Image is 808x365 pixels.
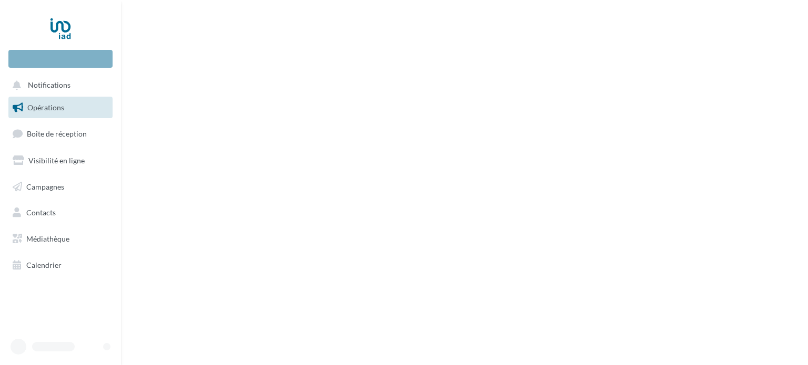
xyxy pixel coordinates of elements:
div: Nouvelle campagne [8,50,113,68]
span: Contacts [26,208,56,217]
a: Opérations [6,97,115,119]
a: Visibilité en ligne [6,150,115,172]
span: Boîte de réception [27,129,87,138]
span: Campagnes [26,182,64,191]
span: Médiathèque [26,234,69,243]
a: Boîte de réception [6,122,115,145]
span: Notifications [28,81,70,90]
span: Calendrier [26,260,62,269]
a: Contacts [6,202,115,224]
a: Médiathèque [6,228,115,250]
span: Opérations [27,103,64,112]
span: Visibilité en ligne [28,156,85,165]
a: Campagnes [6,176,115,198]
a: Calendrier [6,254,115,276]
